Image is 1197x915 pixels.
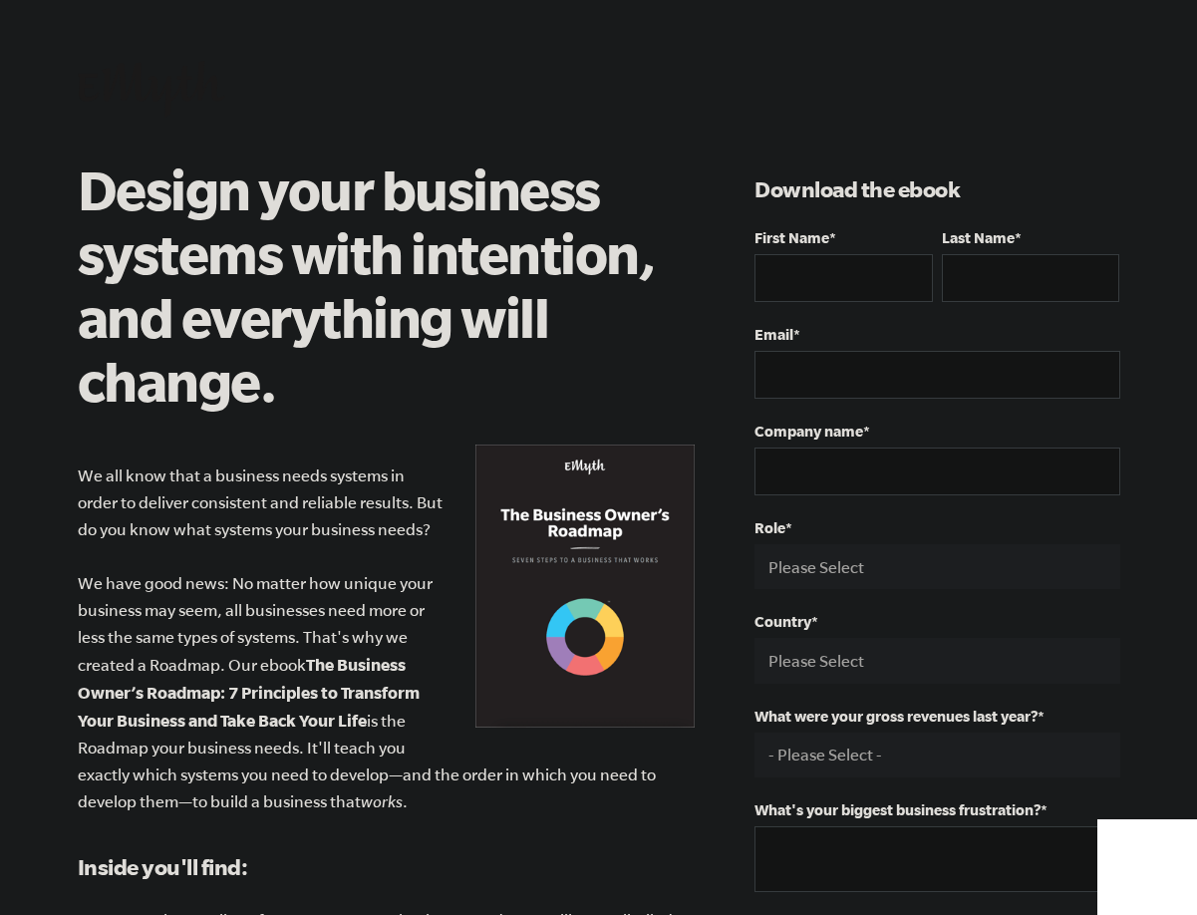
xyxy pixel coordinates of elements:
p: We all know that a business needs systems in order to deliver consistent and reliable results. Bu... [78,462,696,815]
span: First Name [754,229,829,246]
span: What were your gross revenues last year? [754,708,1038,725]
h3: Inside you'll find: [78,851,696,883]
span: Country [754,613,811,630]
span: Last Name [942,229,1015,246]
h3: Download the ebook [754,173,1119,205]
span: Company name [754,423,863,440]
iframe: Chat Widget [1097,819,1197,915]
span: What's your biggest business frustration? [754,801,1041,818]
span: Role [754,519,785,536]
img: Business Owners Roadmap Cover [475,445,695,729]
h2: Design your business systems with intention, and everything will change. [78,157,667,413]
span: Email [754,326,793,343]
em: works [361,792,403,810]
b: The Business Owner’s Roadmap: 7 Principles to Transform Your Business and Take Back Your Life [78,655,420,730]
div: Widget de chat [1097,819,1197,915]
img: EMyth [78,61,225,118]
